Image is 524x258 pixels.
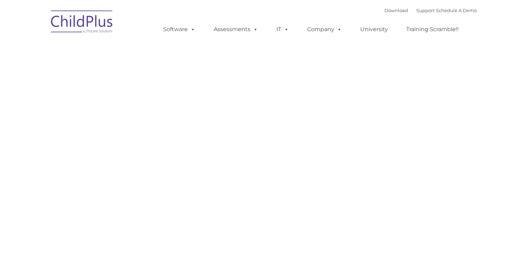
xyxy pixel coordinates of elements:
a: University [353,22,395,36]
a: Training Scramble!! [399,22,465,36]
font: | [384,8,477,13]
a: Assessments [207,22,265,36]
a: IT [269,22,296,36]
a: Download [384,8,408,13]
a: Support [416,8,435,13]
a: Schedule A Demo [436,8,477,13]
a: Company [300,22,349,36]
a: Software [156,22,202,36]
img: ChildPlus by Procare Solutions [47,6,117,40]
